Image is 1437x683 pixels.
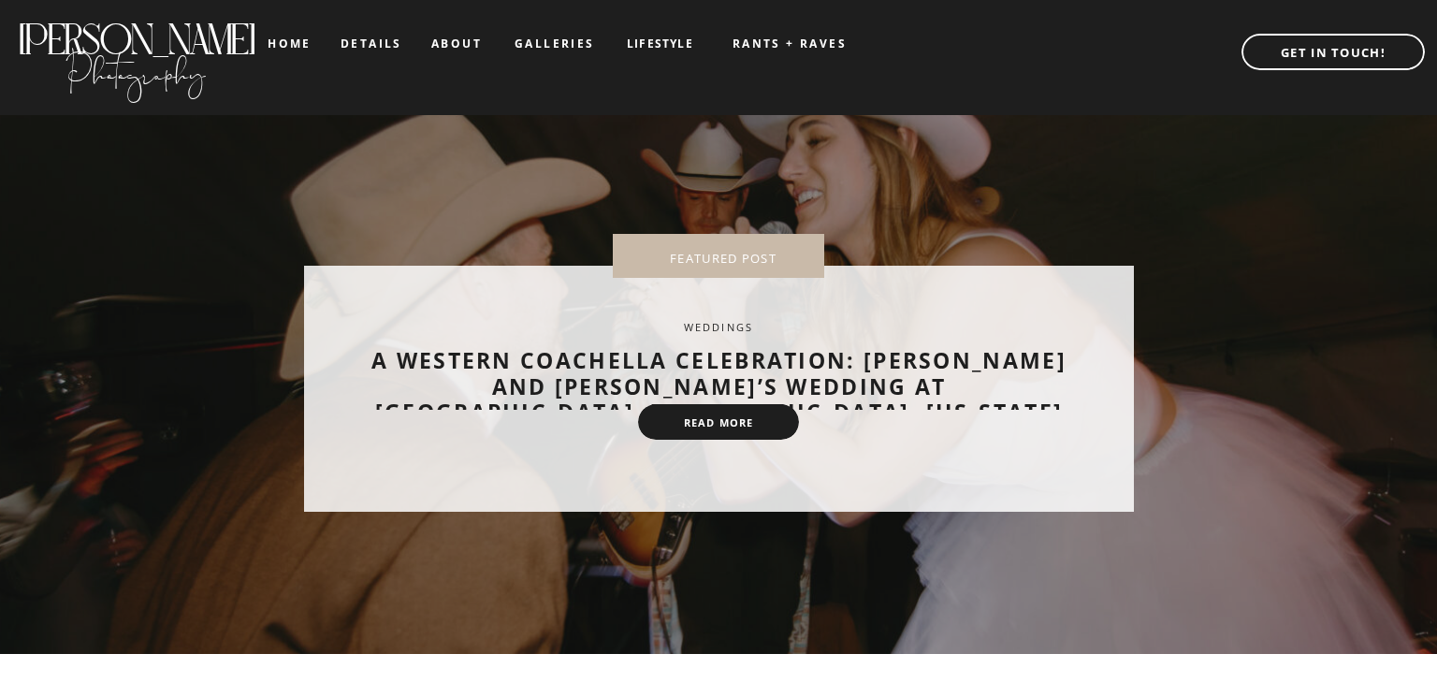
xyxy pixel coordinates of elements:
a: read more [663,416,774,429]
a: LIFESTYLE [613,37,707,51]
b: GET IN TOUCH! [1281,44,1386,61]
a: home [268,37,312,50]
nav: FEATURED POST [643,252,804,261]
a: RANTS + RAVES [715,37,864,51]
a: Weddings [684,320,754,334]
a: about [431,37,481,51]
a: galleries [515,37,592,51]
a: [PERSON_NAME] [16,15,256,46]
a: details [341,37,402,49]
a: Photography [16,36,256,98]
a: A Western Coachella Celebration: [PERSON_NAME] and [PERSON_NAME]’s Wedding at [GEOGRAPHIC_DATA], ... [371,345,1067,427]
